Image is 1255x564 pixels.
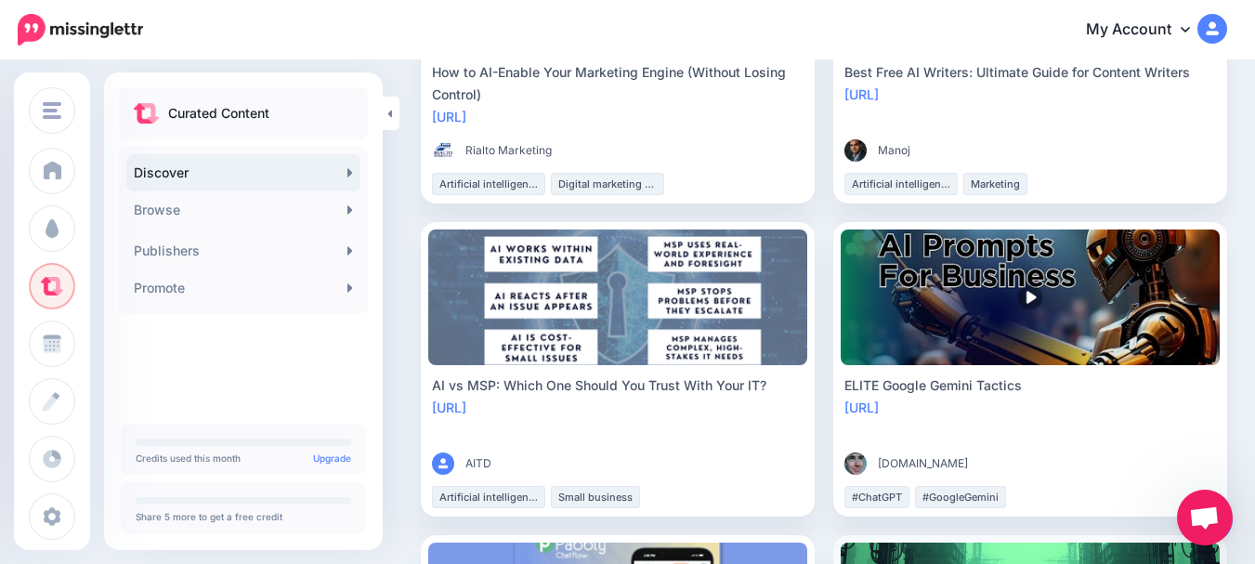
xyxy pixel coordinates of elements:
span: Rialto Marketing [465,141,552,160]
span: Manoj [878,141,910,160]
img: menu.png [43,102,61,119]
a: Discover [126,154,360,191]
img: 53533197_358021295045294_6740573755115831296_n-bsa87036_thumb.jpg [844,453,867,475]
div: AI vs MSP: Which One Should You Trust With Your IT? [432,374,804,397]
img: 74400927_2541562552624184_6518002996444397568_n-bsa92563_thumb.png [432,139,454,162]
li: #GoogleGemini [915,486,1006,508]
img: play-circle-overlay.png [1017,284,1043,310]
div: Open chat [1177,490,1233,545]
a: [URL] [844,400,879,415]
a: [URL] [432,109,466,125]
div: Best Free AI Writers: Ultimate Guide for Content Writers [844,61,1216,84]
a: [URL] [432,400,466,415]
li: Digital marketing strategy [551,173,664,195]
li: Marketing [963,173,1027,195]
a: Promote [126,269,360,307]
img: curate.png [134,103,159,124]
a: Browse [126,191,360,229]
li: #ChatGPT [844,486,909,508]
li: Small business [551,486,640,508]
img: user_default_image.png [432,453,454,475]
p: Curated Content [168,102,269,125]
img: Missinglettr [18,14,143,46]
div: ELITE Google Gemini Tactics [844,374,1216,397]
a: My Account [1067,7,1227,53]
span: [DOMAIN_NAME] [878,454,968,473]
img: 8H70T1G7C1OSJSWIP4LMURR0GZ02FKMZ_thumb.png [844,139,867,162]
li: Artificial intelligence [432,486,545,508]
span: AITD [465,454,491,473]
li: Artificial intelligence [844,173,958,195]
a: [URL] [844,86,879,102]
li: Artificial intelligence [432,173,545,195]
a: Publishers [126,232,360,269]
div: How to AI-Enable Your Marketing Engine (Without Losing Control) [432,61,804,106]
